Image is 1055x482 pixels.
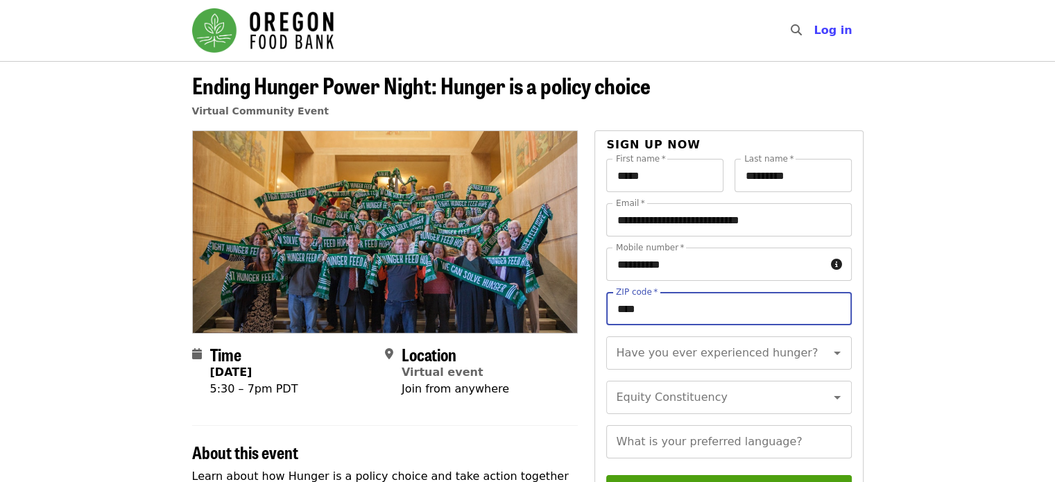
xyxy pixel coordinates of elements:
input: First name [606,159,723,192]
span: Sign up now [606,138,701,151]
label: ZIP code [616,288,658,296]
img: Oregon Food Bank - Home [192,8,334,53]
span: Join from anywhere [402,382,509,395]
a: Virtual event [402,365,483,379]
input: What is your preferred language? [606,425,851,458]
input: Last name [735,159,852,192]
i: circle-info icon [831,258,842,271]
input: ZIP code [606,292,851,325]
input: Email [606,203,851,236]
button: Open [827,388,847,407]
input: Mobile number [606,248,825,281]
strong: [DATE] [210,365,252,379]
span: Ending Hunger Power Night: Hunger is a policy choice [192,69,651,101]
input: Search [809,14,821,47]
i: map-marker-alt icon [385,347,393,361]
div: 5:30 – 7pm PDT [210,381,298,397]
i: calendar icon [192,347,202,361]
img: Ending Hunger Power Night: Hunger is a policy choice organized by Oregon Food Bank [193,131,578,332]
button: Log in [803,17,863,44]
i: search icon [790,24,801,37]
span: Location [402,342,456,366]
label: Last name [744,155,794,163]
a: Virtual Community Event [192,105,329,117]
label: Mobile number [616,243,684,252]
span: Log in [814,24,852,37]
span: Time [210,342,241,366]
label: Email [616,199,645,207]
button: Open [827,343,847,363]
label: First name [616,155,666,163]
span: About this event [192,440,298,464]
